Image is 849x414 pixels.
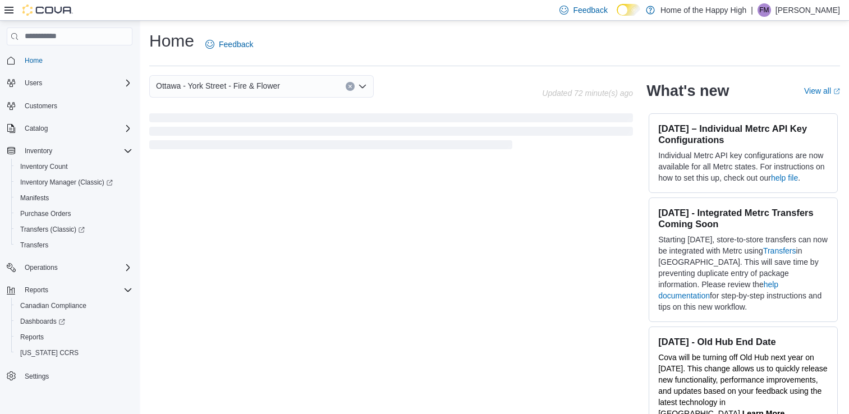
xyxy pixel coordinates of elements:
[16,207,76,220] a: Purchase Orders
[658,150,828,183] p: Individual Metrc API key configurations are now available for all Metrc states. For instructions ...
[20,348,79,357] span: [US_STATE] CCRS
[16,238,53,252] a: Transfers
[804,86,840,95] a: View allExternal link
[660,3,746,17] p: Home of the Happy High
[20,178,113,187] span: Inventory Manager (Classic)
[11,345,137,361] button: [US_STATE] CCRS
[20,53,132,67] span: Home
[20,283,53,297] button: Reports
[20,283,132,297] span: Reports
[20,317,65,326] span: Dashboards
[16,238,132,252] span: Transfers
[20,144,132,158] span: Inventory
[20,225,85,234] span: Transfers (Classic)
[11,206,137,222] button: Purchase Orders
[2,282,137,298] button: Reports
[16,299,132,312] span: Canadian Compliance
[20,99,132,113] span: Customers
[16,330,48,344] a: Reports
[646,82,729,100] h2: What's new
[25,124,48,133] span: Catalog
[2,75,137,91] button: Users
[25,263,58,272] span: Operations
[775,3,840,17] p: [PERSON_NAME]
[201,33,258,56] a: Feedback
[2,52,137,68] button: Home
[16,315,132,328] span: Dashboards
[11,329,137,345] button: Reports
[16,223,89,236] a: Transfers (Classic)
[20,369,132,383] span: Settings
[2,260,137,275] button: Operations
[11,159,137,174] button: Inventory Count
[11,190,137,206] button: Manifests
[149,116,633,151] span: Loading
[20,99,62,113] a: Customers
[759,3,769,17] span: FM
[573,4,607,16] span: Feedback
[20,162,68,171] span: Inventory Count
[7,48,132,413] nav: Complex example
[16,191,132,205] span: Manifests
[20,54,47,67] a: Home
[833,88,840,95] svg: External link
[11,314,137,329] a: Dashboards
[25,102,57,111] span: Customers
[16,160,72,173] a: Inventory Count
[658,123,828,145] h3: [DATE] – Individual Metrc API Key Configurations
[20,122,52,135] button: Catalog
[20,194,49,203] span: Manifests
[16,299,91,312] a: Canadian Compliance
[771,173,798,182] a: help file
[25,79,42,88] span: Users
[2,121,137,136] button: Catalog
[2,98,137,114] button: Customers
[149,30,194,52] h1: Home
[156,79,280,93] span: Ottawa - York Street - Fire & Flower
[11,298,137,314] button: Canadian Compliance
[20,76,132,90] span: Users
[658,280,778,300] a: help documentation
[20,76,47,90] button: Users
[25,146,52,155] span: Inventory
[16,223,132,236] span: Transfers (Classic)
[25,372,49,381] span: Settings
[11,222,137,237] a: Transfers (Classic)
[20,370,53,383] a: Settings
[16,346,132,360] span: Washington CCRS
[763,246,796,255] a: Transfers
[20,122,132,135] span: Catalog
[751,3,753,17] p: |
[20,261,132,274] span: Operations
[20,241,48,250] span: Transfers
[346,82,355,91] button: Clear input
[358,82,367,91] button: Open list of options
[20,301,86,310] span: Canadian Compliance
[2,143,137,159] button: Inventory
[20,209,71,218] span: Purchase Orders
[542,89,633,98] p: Updated 72 minute(s) ago
[25,56,43,65] span: Home
[658,336,828,347] h3: [DATE] - Old Hub End Date
[617,4,640,16] input: Dark Mode
[11,174,137,190] a: Inventory Manager (Classic)
[16,176,117,189] a: Inventory Manager (Classic)
[22,4,73,16] img: Cova
[758,3,771,17] div: Fiona McMahon
[20,261,62,274] button: Operations
[16,330,132,344] span: Reports
[16,207,132,220] span: Purchase Orders
[20,144,57,158] button: Inventory
[20,333,44,342] span: Reports
[16,176,132,189] span: Inventory Manager (Classic)
[219,39,253,50] span: Feedback
[2,367,137,384] button: Settings
[16,191,53,205] a: Manifests
[16,346,83,360] a: [US_STATE] CCRS
[16,160,132,173] span: Inventory Count
[16,315,70,328] a: Dashboards
[658,207,828,229] h3: [DATE] - Integrated Metrc Transfers Coming Soon
[658,234,828,312] p: Starting [DATE], store-to-store transfers can now be integrated with Metrc using in [GEOGRAPHIC_D...
[11,237,137,253] button: Transfers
